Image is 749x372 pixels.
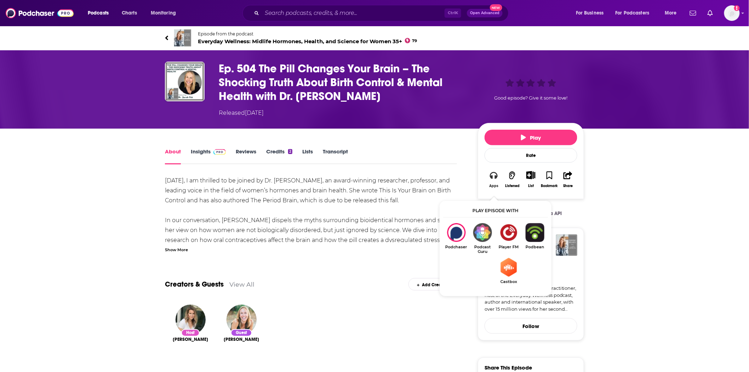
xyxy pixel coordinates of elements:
span: Episode from the podcast [198,31,417,36]
span: Player FM [496,245,522,249]
a: Transcript [323,148,348,164]
span: Play [521,134,541,141]
span: Podbean [522,245,548,249]
span: More [665,8,677,18]
a: Everyday Wellness: Midlife Hormones, Health, and Science for Women 35+Episode from the podcastEve... [165,29,584,46]
button: open menu [660,7,686,19]
button: open menu [83,7,118,19]
a: View All [229,281,255,288]
span: Castbox [496,280,522,284]
div: Host [181,329,200,337]
a: Podcast GuruPodcast Guru [469,223,496,254]
div: Listened [505,184,520,188]
img: User Profile [724,5,740,21]
button: Share [559,167,577,192]
a: About [165,148,181,164]
button: Listened [503,167,521,192]
div: Guest [231,329,252,337]
input: Search podcasts, credits, & more... [262,7,445,19]
span: Everyday Wellness: Midlife Hormones, Health, and Science for Women 35+ [198,38,417,45]
div: Search podcasts, credits, & more... [249,5,515,21]
span: Ctrl K [445,9,461,18]
span: [PERSON_NAME] [173,337,208,342]
a: CastboxCastbox [496,258,522,284]
button: Apps [485,167,503,192]
img: Podchaser - Follow, Share and Rate Podcasts [6,6,74,20]
button: Follow [485,318,577,334]
button: open menu [611,7,660,19]
a: Player FMPlayer FM [496,223,522,249]
div: Show More ButtonList [522,167,540,192]
a: Reviews [236,148,256,164]
span: Monitoring [151,8,176,18]
span: 79 [412,39,417,43]
a: Creators & Guests [165,280,224,289]
button: Show profile menu [724,5,740,21]
h1: Ep. 504 The Pill Changes Your Brain – The Shocking Truth About Birth Control & Mental Health with... [219,62,467,103]
span: Open Advanced [470,11,499,15]
a: Credits2 [266,148,292,164]
button: Show More Button [524,171,538,179]
span: Podcasts [88,8,109,18]
a: Show notifications dropdown [705,7,716,19]
div: Bookmark [541,184,558,188]
img: Ep. 504 The Pill Changes Your Brain – The Shocking Truth About Birth Control & Mental Health with... [165,62,205,101]
img: Cynthia Thurlow [176,305,206,335]
span: New [490,4,503,11]
div: Ep. 504 The Pill Changes Your Brain – The Shocking Truth About Birth Control & Mental Health with... [443,223,469,249]
a: Show notifications dropdown [687,7,699,19]
h3: Share This Episode [485,364,532,371]
button: open menu [571,7,613,19]
img: Everyday Wellness: Midlife Hormones, Health, and Science for Women 35+ [174,29,191,46]
a: Dr. Sarah E. Hill [224,337,259,342]
div: List [528,184,534,188]
span: [PERSON_NAME] [224,337,259,342]
div: Apps [489,184,498,188]
a: Cynthia Thurlow [173,337,208,342]
img: Podchaser Pro [213,149,226,155]
img: Dr. Sarah E. Hill [227,305,257,335]
button: Play [485,130,577,145]
div: Play episode with [443,204,548,218]
div: Rate [485,148,577,163]
span: Good episode? Give it some love! [494,95,568,101]
button: Open AdvancedNew [467,9,503,17]
button: Bookmark [540,167,559,192]
a: Charts [117,7,141,19]
span: Logged in as hmill [724,5,740,21]
div: Share [563,184,573,188]
span: Podchaser [443,245,469,249]
div: Released [DATE] [219,109,264,117]
a: Lists [302,148,313,164]
a: PodbeanPodbean [522,223,548,249]
a: InsightsPodchaser Pro [191,148,226,164]
div: Add Creators [408,278,457,291]
span: For Business [576,8,604,18]
span: Charts [122,8,137,18]
img: Everyday Wellness: Midlife Hormones, Health, and Science for Women 35+ [556,235,577,256]
span: Podcast Guru [469,245,496,254]
button: open menu [146,7,185,19]
span: For Podcasters [616,8,650,18]
div: 2 [288,149,292,154]
svg: Add a profile image [734,5,740,11]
